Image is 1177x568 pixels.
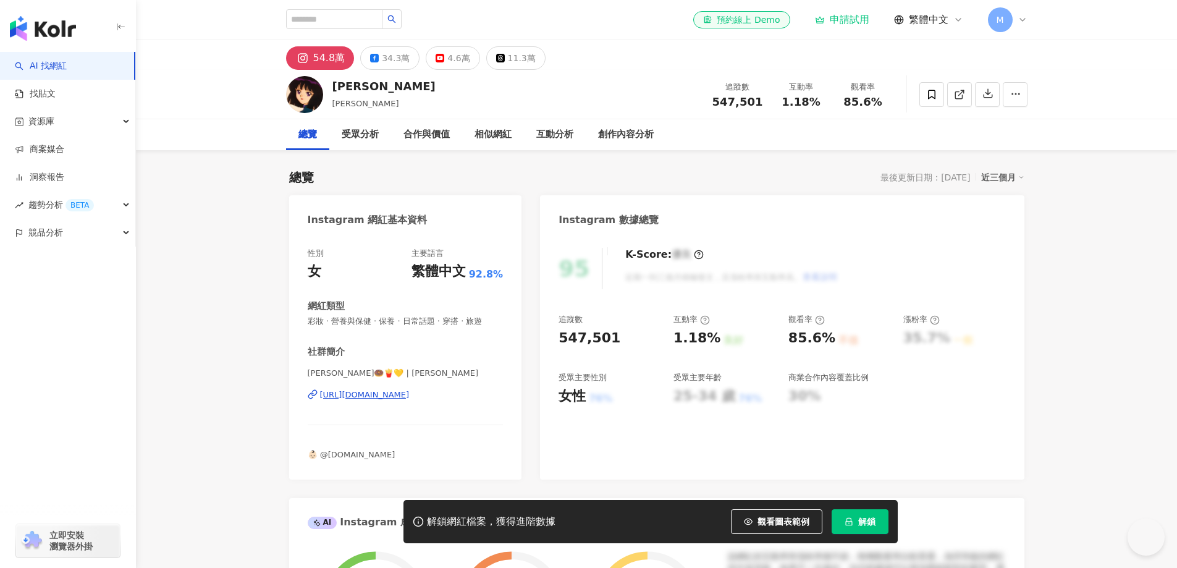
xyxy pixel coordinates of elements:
div: Instagram 數據總覽 [559,213,659,227]
div: Instagram 網紅基本資料 [308,213,428,227]
div: 觀看率 [840,81,887,93]
div: 繁體中文 [411,262,466,281]
span: 資源庫 [28,108,54,135]
span: 92.8% [469,268,504,281]
a: [URL][DOMAIN_NAME] [308,389,504,401]
span: 547,501 [712,95,763,108]
div: 合作與價值 [403,127,450,142]
div: 受眾主要年齡 [673,372,722,383]
div: 主要語言 [411,248,444,259]
div: 預約線上 Demo [703,14,780,26]
div: 1.18% [673,329,720,348]
span: search [387,15,396,23]
span: [PERSON_NAME] [332,99,399,108]
span: rise [15,201,23,210]
div: 11.3萬 [508,49,536,67]
div: 相似網紅 [475,127,512,142]
button: 解鎖 [832,509,888,534]
img: KOL Avatar [286,76,323,113]
a: 商案媒合 [15,143,64,156]
div: 85.6% [788,329,835,348]
div: 受眾主要性別 [559,372,607,383]
div: 總覽 [289,169,314,186]
button: 11.3萬 [486,46,546,70]
a: 洞察報告 [15,171,64,184]
a: chrome extension立即安裝 瀏覽器外掛 [16,524,120,557]
div: 創作內容分析 [598,127,654,142]
button: 4.6萬 [426,46,479,70]
div: 漲粉率 [903,314,940,325]
div: 解鎖網紅檔案，獲得進階數據 [427,515,555,528]
div: K-Score : [625,248,704,261]
div: 觀看率 [788,314,825,325]
span: 立即安裝 瀏覽器外掛 [49,530,93,552]
span: 解鎖 [858,517,875,527]
span: 彩妝 · 營養與保健 · 保養 · 日常話題 · 穿搭 · 旅遊 [308,316,504,327]
span: 趨勢分析 [28,191,94,219]
div: BETA [65,199,94,211]
img: chrome extension [20,531,44,551]
a: 找貼文 [15,88,56,100]
div: 商業合作內容覆蓋比例 [788,372,869,383]
div: 547,501 [559,329,620,348]
div: 互動率 [673,314,710,325]
div: 性別 [308,248,324,259]
span: [PERSON_NAME]🍩🍟💛 | [PERSON_NAME] [308,368,504,379]
div: 近三個月 [981,169,1024,185]
div: 網紅類型 [308,300,345,313]
button: 觀看圖表範例 [731,509,822,534]
div: 受眾分析 [342,127,379,142]
a: 申請試用 [815,14,869,26]
span: 👶🏻 @[DOMAIN_NAME] [308,450,395,459]
div: 社群簡介 [308,345,345,358]
div: 女性 [559,387,586,406]
div: 追蹤數 [712,81,763,93]
div: 4.6萬 [447,49,470,67]
span: 觀看圖表範例 [757,517,809,527]
div: 總覽 [298,127,317,142]
span: 繁體中文 [909,13,948,27]
button: 54.8萬 [286,46,355,70]
a: 預約線上 Demo [693,11,790,28]
a: searchAI 找網紅 [15,60,67,72]
div: 互動率 [778,81,825,93]
div: 追蹤數 [559,314,583,325]
img: logo [10,16,76,41]
span: 1.18% [782,96,820,108]
div: 最後更新日期：[DATE] [880,172,970,182]
div: 互動分析 [536,127,573,142]
div: 女 [308,262,321,281]
div: 34.3萬 [382,49,410,67]
span: M [996,13,1003,27]
span: 競品分析 [28,219,63,247]
div: 54.8萬 [313,49,345,67]
div: [PERSON_NAME] [332,78,436,94]
button: 34.3萬 [360,46,420,70]
span: lock [845,517,853,526]
span: 85.6% [843,96,882,108]
div: [URL][DOMAIN_NAME] [320,389,410,401]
